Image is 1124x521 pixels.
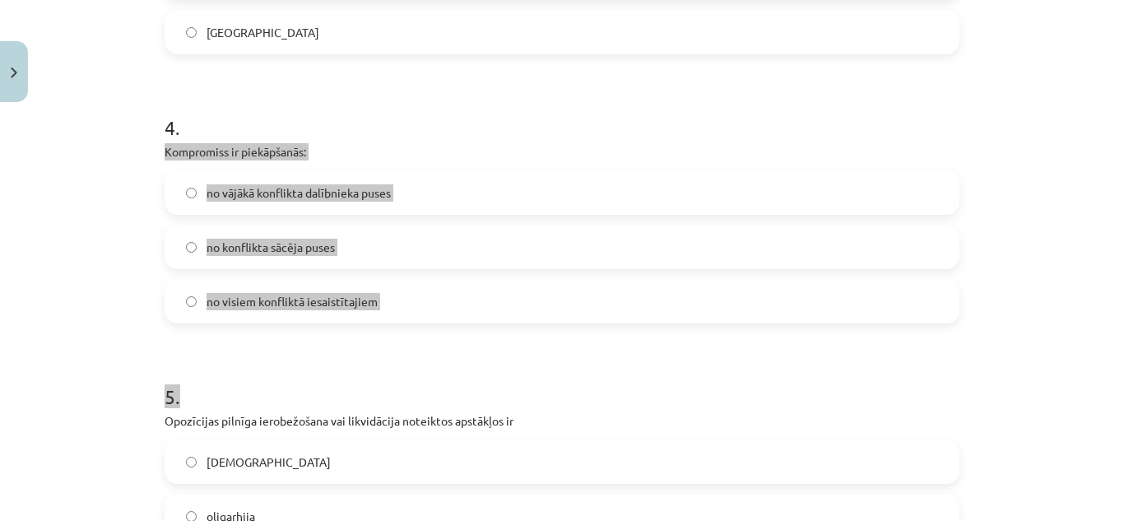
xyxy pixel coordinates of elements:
[11,67,17,78] img: icon-close-lesson-0947bae3869378f0d4975bcd49f059093ad1ed9edebbc8119c70593378902aed.svg
[207,239,335,256] span: no konflikta sācēja puses
[165,143,959,160] p: Kompromiss ir piekāpšanās:
[165,412,959,430] p: Opozīcijas pilnīga ierobežošana vai likvidācija noteiktos apstākļos ir
[186,296,197,307] input: no visiem konfliktā iesaistītajiem
[165,356,959,407] h1: 5 .
[207,293,378,310] span: no visiem konfliktā iesaistītajiem
[186,242,197,253] input: no konflikta sācēja puses
[186,457,197,468] input: [DEMOGRAPHIC_DATA]
[207,454,331,471] span: [DEMOGRAPHIC_DATA]
[165,87,959,138] h1: 4 .
[186,27,197,38] input: [GEOGRAPHIC_DATA]
[207,24,319,41] span: [GEOGRAPHIC_DATA]
[186,188,197,198] input: no vājākā konflikta dalībnieka puses
[207,184,391,202] span: no vājākā konflikta dalībnieka puses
